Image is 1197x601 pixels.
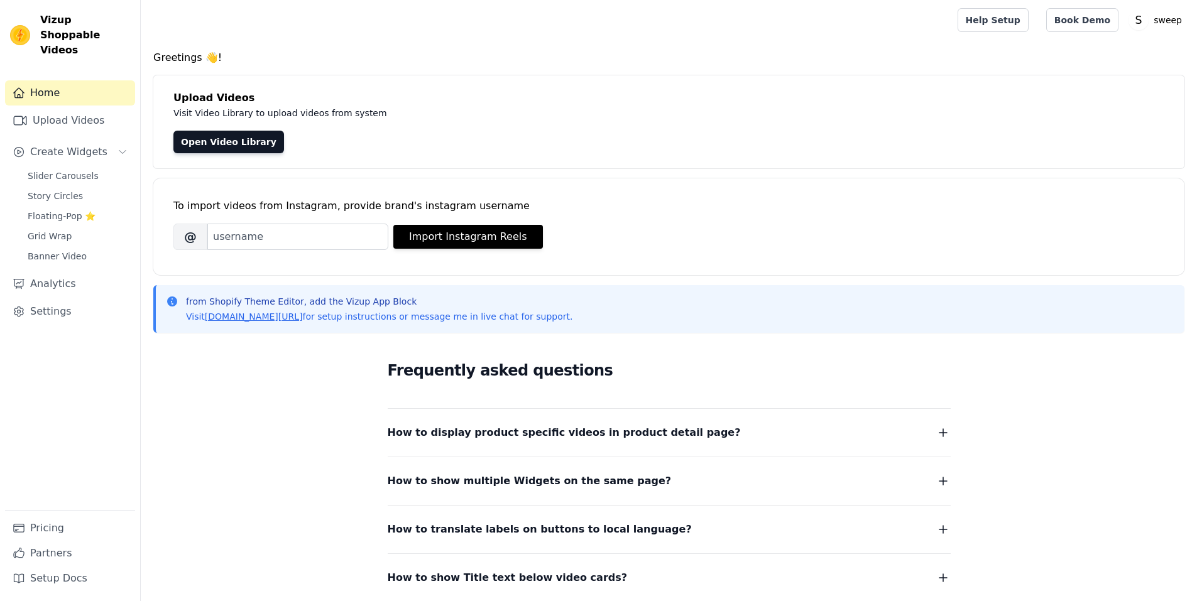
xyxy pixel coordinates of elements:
[1135,14,1142,26] text: S
[28,170,99,182] span: Slider Carousels
[20,187,135,205] a: Story Circles
[388,569,628,587] span: How to show Title text below video cards?
[28,230,72,242] span: Grid Wrap
[207,224,388,250] input: username
[28,210,96,222] span: Floating-Pop ⭐
[173,106,736,121] p: Visit Video Library to upload videos from system
[173,198,1164,214] div: To import videos from Instagram, provide brand's instagram username
[205,311,303,322] a: [DOMAIN_NAME][URL]
[5,80,135,106] a: Home
[20,247,135,265] a: Banner Video
[388,472,951,490] button: How to show multiple Widgets on the same page?
[388,358,951,383] h2: Frequently asked questions
[20,227,135,245] a: Grid Wrap
[958,8,1029,32] a: Help Setup
[20,207,135,225] a: Floating-Pop ⭐
[388,521,692,538] span: How to translate labels on buttons to local language?
[388,424,951,441] button: How to display product specific videos in product detail page?
[28,250,87,263] span: Banner Video
[20,167,135,185] a: Slider Carousels
[5,299,135,324] a: Settings
[5,108,135,133] a: Upload Videos
[388,472,672,490] span: How to show multiple Widgets on the same page?
[40,13,130,58] span: Vizup Shoppable Videos
[5,541,135,566] a: Partners
[1046,8,1118,32] a: Book Demo
[5,566,135,591] a: Setup Docs
[173,131,284,153] a: Open Video Library
[388,424,741,441] span: How to display product specific videos in product detail page?
[393,225,543,249] button: Import Instagram Reels
[186,295,572,308] p: from Shopify Theme Editor, add the Vizup App Block
[173,224,207,250] span: @
[5,516,135,541] a: Pricing
[10,25,30,45] img: Vizup
[5,271,135,296] a: Analytics
[5,139,135,165] button: Create Widgets
[173,90,1164,106] h4: Upload Videos
[1149,9,1187,31] p: sweep
[153,50,1184,65] h4: Greetings 👋!
[388,521,951,538] button: How to translate labels on buttons to local language?
[388,569,951,587] button: How to show Title text below video cards?
[1129,9,1187,31] button: S sweep
[186,310,572,323] p: Visit for setup instructions or message me in live chat for support.
[30,144,107,160] span: Create Widgets
[28,190,83,202] span: Story Circles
